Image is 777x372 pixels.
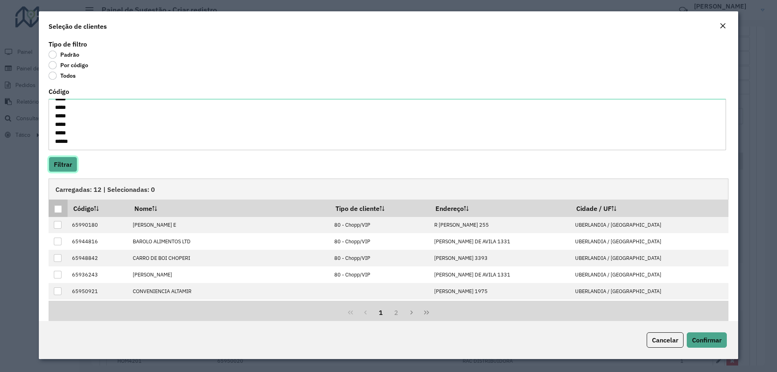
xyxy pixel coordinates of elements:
td: BAROLO ALIMENTOS LTD [129,233,330,250]
td: 80 - Chopp/VIP [330,266,430,283]
td: CORREA TAVARES BAR E RESTAURANTE LTDA [129,300,330,316]
span: Cancelar [652,336,678,344]
td: R [PERSON_NAME] 255 [430,217,571,234]
td: 80 - Chopp/VIP [330,233,430,250]
label: Por código [49,61,88,69]
td: 80 - Chopp/VIP [330,217,430,234]
button: 1 [373,305,388,320]
em: Fechar [720,23,726,29]
td: UBERLANDIA / [GEOGRAPHIC_DATA] [571,250,728,266]
td: 65950921 [68,283,128,300]
th: Cidade / UF [571,200,728,217]
button: Last Page [419,305,434,320]
td: 65990180 [68,217,128,234]
button: Cancelar [647,332,684,348]
th: Endereço [430,200,571,217]
th: Nome [129,200,330,217]
td: / [571,300,728,316]
td: CONVENIENCIA ALTAMIR [129,283,330,300]
td: [PERSON_NAME] [129,266,330,283]
td: [PERSON_NAME] 3393 [430,250,571,266]
td: 65944816 [68,233,128,250]
td: 65936243 [68,266,128,283]
button: Close [717,21,728,32]
label: Todos [49,72,76,80]
td: [PERSON_NAME] E [129,217,330,234]
td: 80 - Chopp/VIP [330,250,430,266]
button: Filtrar [49,157,77,172]
th: Código [68,200,128,217]
label: Padrão [49,51,79,59]
td: [PERSON_NAME] DE AVILA 1331 [430,266,571,283]
div: Carregadas: 12 | Selecionadas: 0 [49,179,728,200]
label: Código [49,87,69,96]
td: [PERSON_NAME] DE AVILA 1331 [430,233,571,250]
button: 2 [388,305,404,320]
button: Confirmar [687,332,727,348]
td: CARRO DE BOI CHOPERI [129,250,330,266]
label: Tipo de filtro [49,39,87,49]
h4: Seleção de clientes [49,21,107,31]
span: Confirmar [692,336,722,344]
th: Tipo de cliente [330,200,430,217]
td: [PERSON_NAME] 1975 [430,283,571,300]
td: 65953334 [68,300,128,316]
td: UBERLANDIA / [GEOGRAPHIC_DATA] [571,266,728,283]
td: 65948842 [68,250,128,266]
td: UBERLANDIA / [GEOGRAPHIC_DATA] [571,217,728,234]
button: Next Page [404,305,419,320]
td: UBERLANDIA / [GEOGRAPHIC_DATA] [571,233,728,250]
td: UBERLANDIA / [GEOGRAPHIC_DATA] [571,283,728,300]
